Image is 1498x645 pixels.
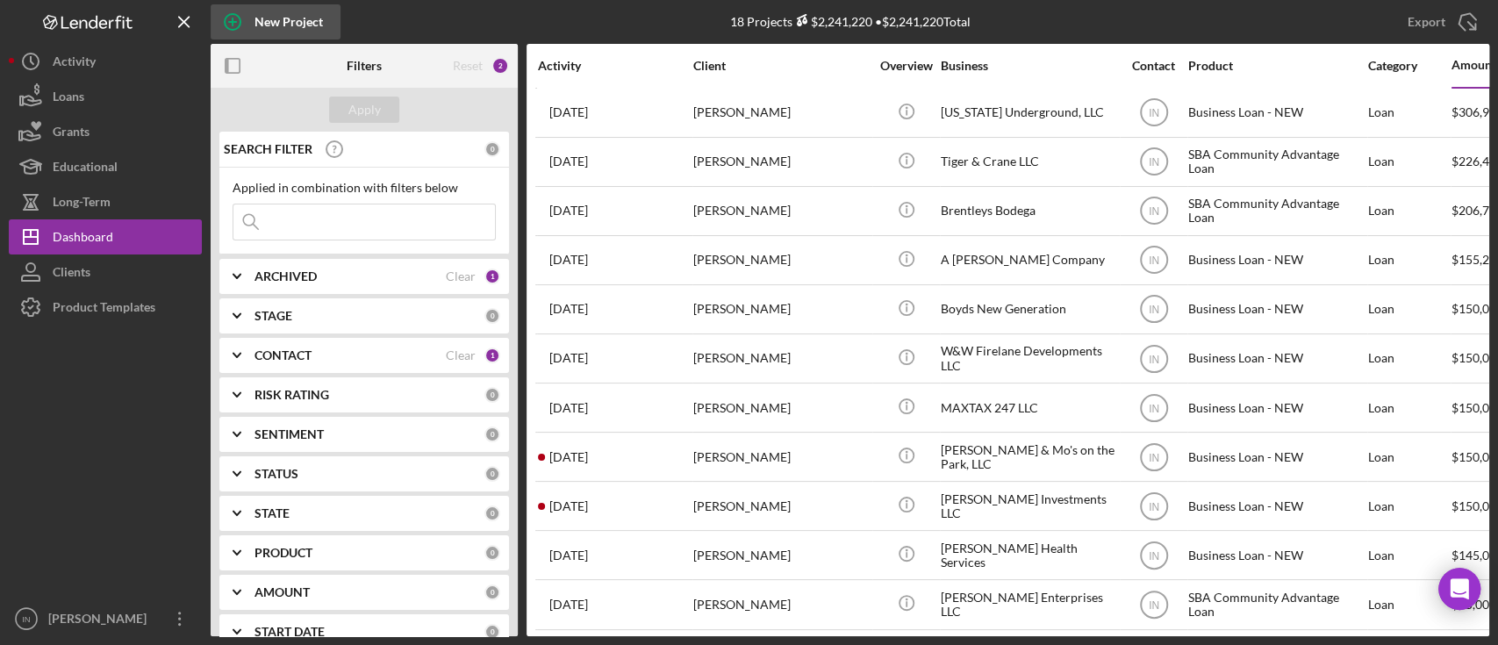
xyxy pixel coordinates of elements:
text: IN [1149,205,1159,218]
div: 0 [484,466,500,482]
text: IN [1149,304,1159,316]
div: MAXTAX 247 LLC [941,384,1116,431]
div: 0 [484,308,500,324]
b: PRODUCT [254,546,312,560]
div: [US_STATE] Underground, LLC [941,90,1116,136]
b: SENTIMENT [254,427,324,441]
div: Applied in combination with filters below [233,181,496,195]
button: Activity [9,44,202,79]
div: Overview [873,59,939,73]
div: Business Loan - NEW [1188,384,1364,431]
div: Amount [1451,58,1496,72]
div: [PERSON_NAME] Health Services [941,532,1116,578]
div: [PERSON_NAME] [693,532,869,578]
button: Loans [9,79,202,114]
time: 2025-04-25 12:19 [549,204,588,218]
div: Loan [1368,532,1450,578]
button: New Project [211,4,340,39]
div: 0 [484,624,500,640]
div: Boyds New Generation [941,286,1116,333]
div: Loan [1368,139,1450,185]
b: STAGE [254,309,292,323]
div: Loan [1368,434,1450,480]
div: Loan [1368,237,1450,283]
div: SBA Community Advantage Loan [1188,139,1364,185]
div: Open Intercom Messenger [1438,568,1480,610]
div: Business Loan - NEW [1188,532,1364,578]
text: IN [1149,254,1159,267]
b: CONTACT [254,348,312,362]
div: SBA Community Advantage Loan [1188,188,1364,234]
time: 2025-09-17 20:15 [549,302,588,316]
div: Loan [1368,581,1450,627]
time: 2025-09-11 21:29 [549,401,588,415]
div: Loan [1368,335,1450,382]
div: 18 Projects • $2,241,220 Total [730,14,971,29]
div: Long-Term [53,184,111,224]
button: Dashboard [9,219,202,254]
div: 2 [491,57,509,75]
div: 0 [484,387,500,403]
div: Loan [1368,483,1450,529]
b: ARCHIVED [254,269,317,283]
div: Business Loan - NEW [1188,286,1364,333]
text: IN [1149,549,1159,562]
div: [PERSON_NAME] [693,286,869,333]
div: Business Loan - NEW [1188,335,1364,382]
time: 2025-09-17 15:48 [549,253,588,267]
b: Filters [347,59,382,73]
div: Category [1368,59,1450,73]
button: Clients [9,254,202,290]
button: Product Templates [9,290,202,325]
div: Business Loan - NEW [1188,483,1364,529]
div: Contact [1121,59,1186,73]
div: Business Loan - NEW [1188,237,1364,283]
div: 1 [484,348,500,363]
div: [PERSON_NAME] & Mo's on the Park, LLC [941,434,1116,480]
button: Apply [329,97,399,123]
b: START DATE [254,625,325,639]
button: Educational [9,149,202,184]
div: 0 [484,141,500,157]
div: Apply [348,97,381,123]
div: 0 [484,505,500,521]
text: IN [22,614,31,624]
div: A [PERSON_NAME] Company [941,237,1116,283]
div: New Project [254,4,323,39]
div: $2,241,220 [792,14,872,29]
div: Grants [53,114,90,154]
div: [PERSON_NAME] [693,384,869,431]
div: Client [693,59,869,73]
div: Reset [453,59,483,73]
time: 2025-10-08 17:18 [549,499,588,513]
text: IN [1149,599,1159,612]
div: Loan [1368,90,1450,136]
div: 1 [484,269,500,284]
div: Loan [1368,384,1450,431]
div: Loan [1368,188,1450,234]
div: [PERSON_NAME] [693,188,869,234]
time: 2025-05-07 13:44 [549,154,588,168]
b: STATUS [254,467,298,481]
div: Business [941,59,1116,73]
div: Educational [53,149,118,189]
text: IN [1149,107,1159,119]
div: [PERSON_NAME] [693,90,869,136]
div: Loan [1368,286,1450,333]
button: Grants [9,114,202,149]
div: [PERSON_NAME] [693,335,869,382]
div: Activity [53,44,96,83]
time: 2025-09-22 03:37 [549,450,588,464]
b: AMOUNT [254,585,310,599]
div: W&W Firelane Developments LLC [941,335,1116,382]
text: IN [1149,156,1159,168]
b: STATE [254,506,290,520]
div: Loans [53,79,84,118]
div: [PERSON_NAME] [693,483,869,529]
div: Dashboard [53,219,113,259]
div: Product Templates [53,290,155,329]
